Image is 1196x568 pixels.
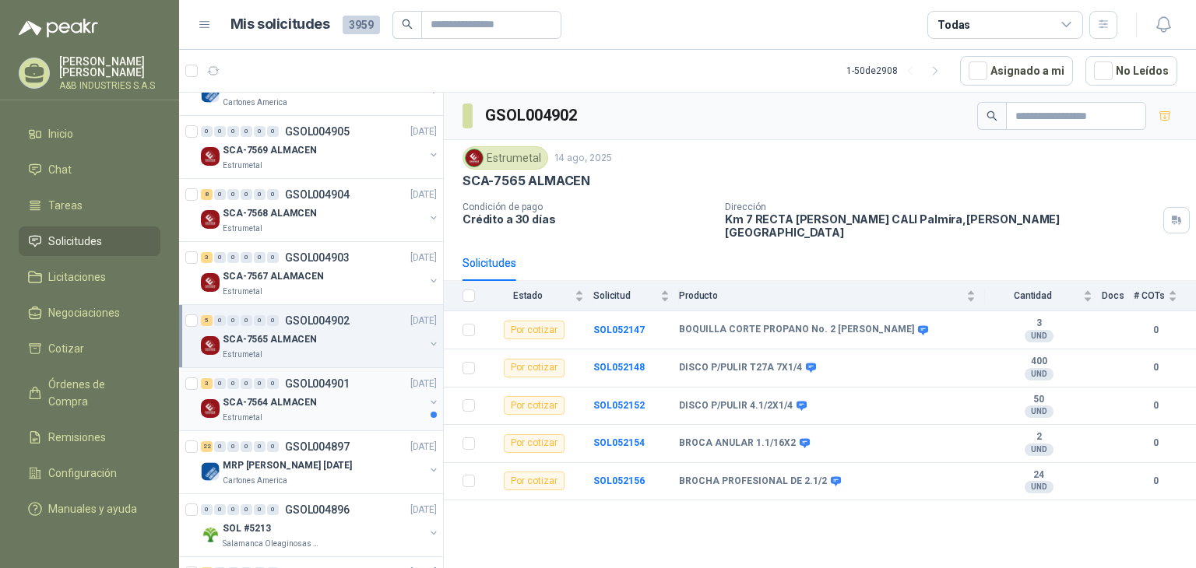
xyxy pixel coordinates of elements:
p: SCA-7565 ALMACEN [223,332,317,347]
div: 0 [214,315,226,326]
p: Estrumetal [223,349,262,361]
span: search [987,110,997,121]
p: [DATE] [410,251,437,265]
span: Tareas [48,197,83,214]
div: 0 [254,315,266,326]
th: Estado [484,281,593,311]
p: A&B INDUSTRIES S.A.S [59,81,160,90]
p: SCA-7565 ALMACEN [463,173,590,189]
p: Estrumetal [223,286,262,298]
div: 0 [241,126,252,137]
a: 3 0 0 0 0 0 GSOL004901[DATE] Company LogoSCA-7564 ALMACENEstrumetal [201,374,440,424]
div: 22 [201,441,213,452]
div: 0 [241,315,252,326]
span: Solicitudes [48,233,102,250]
b: 50 [985,394,1092,406]
div: UND [1025,481,1054,493]
span: search [402,19,413,30]
p: GSOL004904 [285,189,350,200]
b: 0 [1134,398,1177,413]
a: SOL052147 [593,324,645,335]
div: Todas [937,16,970,33]
span: Configuración [48,465,117,482]
p: Cartones America [223,475,287,487]
p: Estrumetal [223,160,262,172]
b: DISCO P/PULIR 4.1/2X1/4 [679,400,793,412]
div: 0 [241,252,252,263]
a: SOL052154 [593,437,645,448]
div: 0 [254,441,266,452]
span: Negociaciones [48,304,120,321]
a: Configuración [19,458,160,488]
div: 0 [267,504,279,515]
p: GSOL004901 [285,378,350,389]
p: GSOL004902 [285,315,350,326]
div: 0 [267,315,279,326]
div: 0 [241,189,252,200]
p: GSOL004897 [285,441,350,452]
a: 5 0 0 0 0 0 GSOL004902[DATE] Company LogoSCA-7565 ALMACENEstrumetal [201,311,440,361]
b: DISCO P/PULIR T27A 7X1/4 [679,362,802,374]
span: Cantidad [985,290,1080,301]
div: Estrumetal [463,146,548,170]
div: 0 [267,126,279,137]
div: Por cotizar [504,472,565,490]
span: Producto [679,290,963,301]
img: Company Logo [201,336,220,355]
img: Company Logo [201,210,220,229]
div: Por cotizar [504,321,565,339]
img: Company Logo [201,525,220,544]
span: Licitaciones [48,268,106,286]
div: 5 [201,315,213,326]
img: Company Logo [201,273,220,292]
b: BROCA ANULAR 1.1/16X2 [679,437,796,450]
a: Órdenes de Compra [19,370,160,416]
div: 0 [214,378,226,389]
div: UND [1025,368,1054,380]
p: SCA-7564 ALMACEN [223,395,317,410]
span: Remisiones [48,429,106,446]
p: [DATE] [410,503,437,517]
a: SOL052152 [593,400,645,411]
p: GSOL004905 [285,126,350,137]
p: [PERSON_NAME] [PERSON_NAME] [59,56,160,78]
a: Chat [19,155,160,184]
a: Licitaciones [19,262,160,292]
button: No Leídos [1085,56,1177,86]
div: 0 [267,252,279,263]
div: 0 [227,189,239,200]
span: Inicio [48,125,73,142]
div: 0 [267,189,279,200]
b: BOQUILLA CORTE PROPANO No. 2 [PERSON_NAME] [679,324,914,336]
p: [DATE] [410,377,437,391]
span: Cotizar [48,340,84,357]
img: Company Logo [466,149,483,167]
img: Company Logo [201,462,220,481]
p: Cartones America [223,96,287,109]
div: 0 [254,126,266,137]
b: 0 [1134,360,1177,375]
button: Asignado a mi [960,56,1073,86]
div: 3 [201,378,213,389]
a: 8 0 0 0 0 0 GSOL004904[DATE] Company LogoSCA-7568 ALAMCENEstrumetal [201,185,440,235]
div: 0 [227,252,239,263]
p: GSOL004903 [285,252,350,263]
div: 0 [227,441,239,452]
span: Chat [48,161,72,178]
b: 24 [985,469,1092,482]
h1: Mis solicitudes [230,13,330,36]
a: Manuales y ayuda [19,494,160,524]
p: MRP [PERSON_NAME] [DATE] [223,458,352,473]
div: 0 [201,504,213,515]
div: UND [1025,330,1054,342]
h3: GSOL004902 [485,103,579,128]
p: SOL #5213 [223,521,271,536]
div: 0 [201,126,213,137]
div: 0 [227,315,239,326]
a: SOL052148 [593,362,645,373]
div: UND [1025,444,1054,456]
a: 0 0 0 0 0 0 GSOL004896[DATE] Company LogoSOL #5213Salamanca Oleaginosas SAS [201,500,440,550]
div: 0 [254,252,266,263]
